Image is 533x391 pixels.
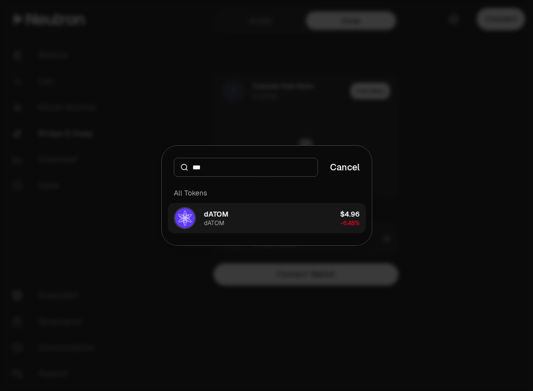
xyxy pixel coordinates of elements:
img: dATOM Logo [175,208,195,228]
div: dATOM [204,219,225,227]
button: Cancel [330,160,360,174]
div: dATOM [204,209,229,219]
button: dATOM LogodATOMdATOM$4.96-6.48% [168,203,366,233]
span: -6.48% [341,219,360,227]
div: $4.96 [340,209,360,219]
div: All Tokens [168,183,366,203]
